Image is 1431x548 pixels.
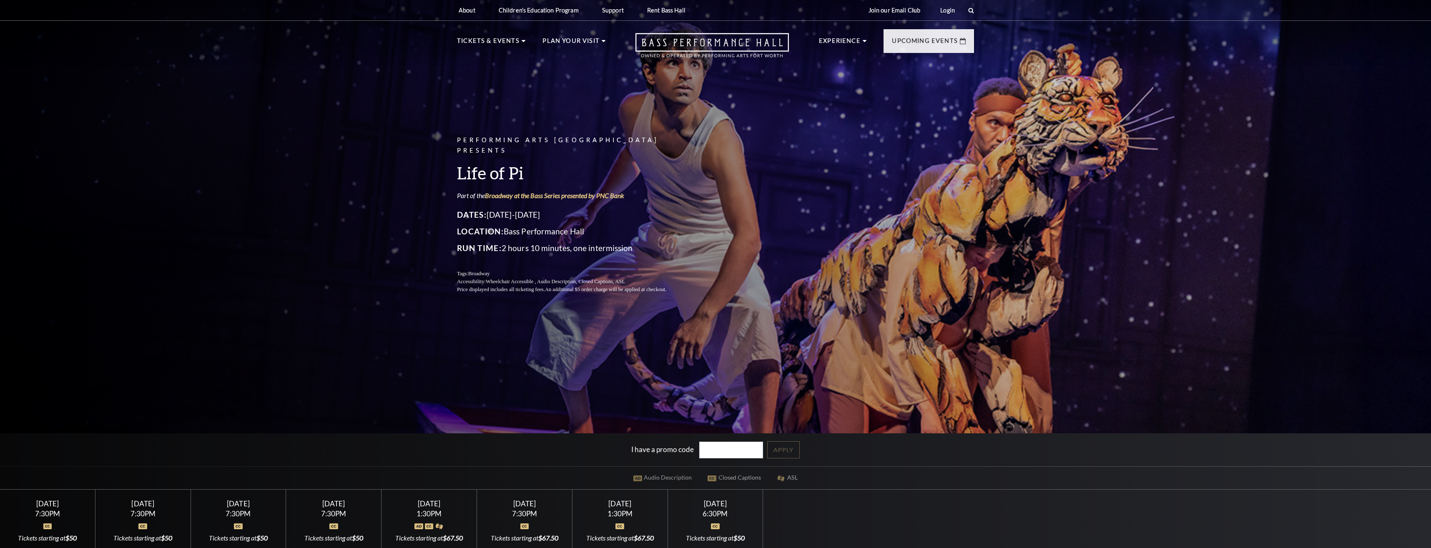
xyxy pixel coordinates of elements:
span: $50 [161,534,172,542]
span: $50 [733,534,745,542]
img: icon_oc.svg [329,523,338,529]
img: icon_oc.svg [138,523,147,529]
img: icon_ad.svg [414,523,423,529]
p: Rent Bass Hall [647,7,685,14]
a: Broadway at the Bass Series presented by PNC Bank [485,191,624,199]
div: Tickets starting at [678,533,753,543]
p: About [459,7,475,14]
img: icon_asla.svg [435,523,444,529]
p: [DATE]-[DATE] [457,208,686,221]
div: Tickets starting at [296,533,371,543]
p: Children's Education Program [499,7,579,14]
div: [DATE] [678,499,753,508]
div: [DATE] [201,499,276,508]
div: Tickets starting at [201,533,276,543]
span: $50 [256,534,268,542]
div: Tickets starting at [392,533,467,543]
div: [DATE] [392,499,467,508]
div: [DATE] [105,499,181,508]
div: 7:30PM [201,510,276,517]
div: [DATE] [296,499,371,508]
p: Part of the [457,191,686,200]
img: icon_oc.svg [234,523,243,529]
img: icon_oc.svg [43,523,52,529]
img: icon_oc.svg [711,523,720,529]
span: $50 [352,534,363,542]
span: $67.50 [634,534,654,542]
span: An additional $5 order charge will be applied at checkout. [545,287,666,292]
p: Support [602,7,624,14]
span: Broadway [468,271,490,277]
p: Experience [819,36,861,51]
div: 6:30PM [678,510,753,517]
div: 1:30PM [392,510,467,517]
div: 7:30PM [105,510,181,517]
p: 2 hours 10 minutes, one intermission [457,241,686,255]
div: 7:30PM [296,510,371,517]
span: $67.50 [538,534,558,542]
p: Price displayed includes all ticketing fees. [457,286,686,294]
div: 1:30PM [582,510,658,517]
label: I have a promo code [631,445,694,453]
img: icon_oc.svg [425,523,434,529]
div: Tickets starting at [10,533,85,543]
span: Wheelchair Accessible , Audio Description, Closed Captions, ASL [486,279,625,284]
p: Accessibility: [457,278,686,286]
span: Dates: [457,210,487,219]
div: 7:30PM [487,510,562,517]
div: Tickets starting at [487,533,562,543]
img: icon_oc.svg [520,523,529,529]
div: Tickets starting at [582,533,658,543]
p: Tags: [457,270,686,278]
img: icon_oc.svg [615,523,624,529]
p: Bass Performance Hall [457,225,686,238]
div: [DATE] [582,499,658,508]
span: Location: [457,226,504,236]
span: $67.50 [443,534,463,542]
div: 7:30PM [10,510,85,517]
div: [DATE] [487,499,562,508]
p: Plan Your Visit [542,36,600,51]
div: [DATE] [10,499,85,508]
span: $50 [65,534,77,542]
p: Performing Arts [GEOGRAPHIC_DATA] Presents [457,135,686,156]
h3: Life of Pi [457,162,686,184]
div: Tickets starting at [105,533,181,543]
p: Tickets & Events [457,36,520,51]
p: Upcoming Events [892,36,958,51]
span: Run Time: [457,243,502,253]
